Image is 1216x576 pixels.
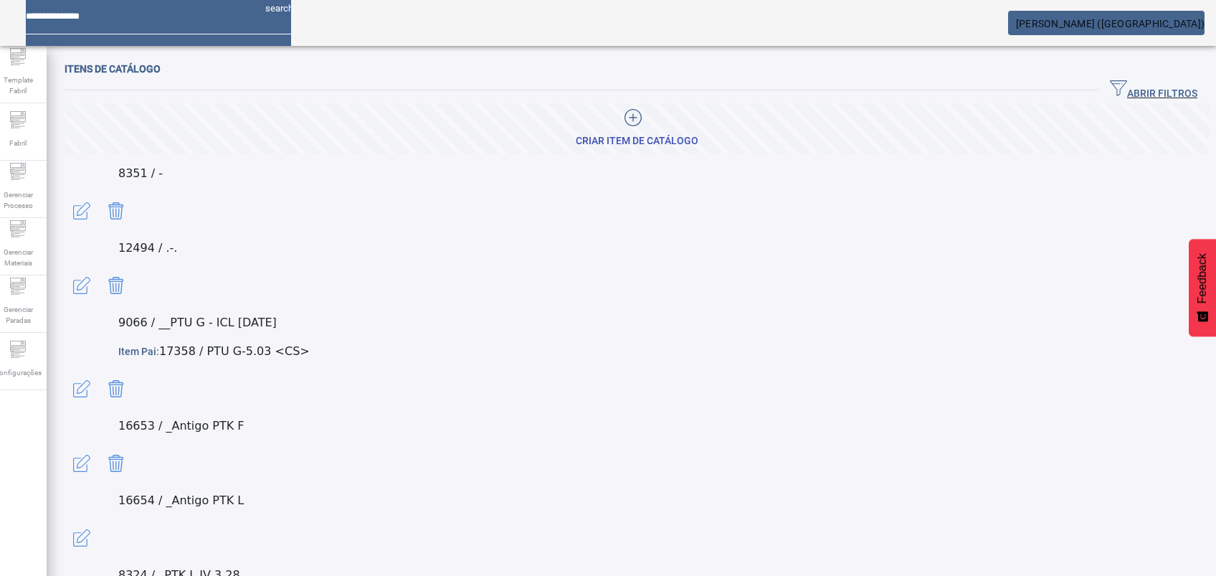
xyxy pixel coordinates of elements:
[1189,239,1216,336] button: Feedback - Mostrar pesquisa
[118,346,159,357] span: Item Pai:
[65,63,161,75] span: Itens de catálogo
[118,492,1209,509] p: 16654 / _Antigo PTK L
[576,134,698,148] div: CRIAR ITEM DE CATÁLOGO
[118,417,1209,435] p: 16653 / _Antigo PTK F
[99,268,133,303] button: Delete
[1196,253,1209,303] span: Feedback
[118,343,1209,360] p: 17358 / PTU G-5.03 <CS>
[118,314,1209,331] p: 9066 / __PTU G - ICL [DATE]
[118,165,1209,182] p: 8351 / -
[99,372,133,406] button: Delete
[1098,77,1209,103] button: ABRIR FILTROS
[65,103,1209,154] button: CRIAR ITEM DE CATÁLOGO
[1016,18,1205,29] span: [PERSON_NAME] ([GEOGRAPHIC_DATA])
[1110,80,1197,101] span: ABRIR FILTROS
[118,240,1209,257] p: 12494 / .-.
[5,133,31,153] span: Fabril
[99,446,133,481] button: Delete
[99,194,133,228] button: Delete
[11,11,135,34] img: logo-mes-athena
